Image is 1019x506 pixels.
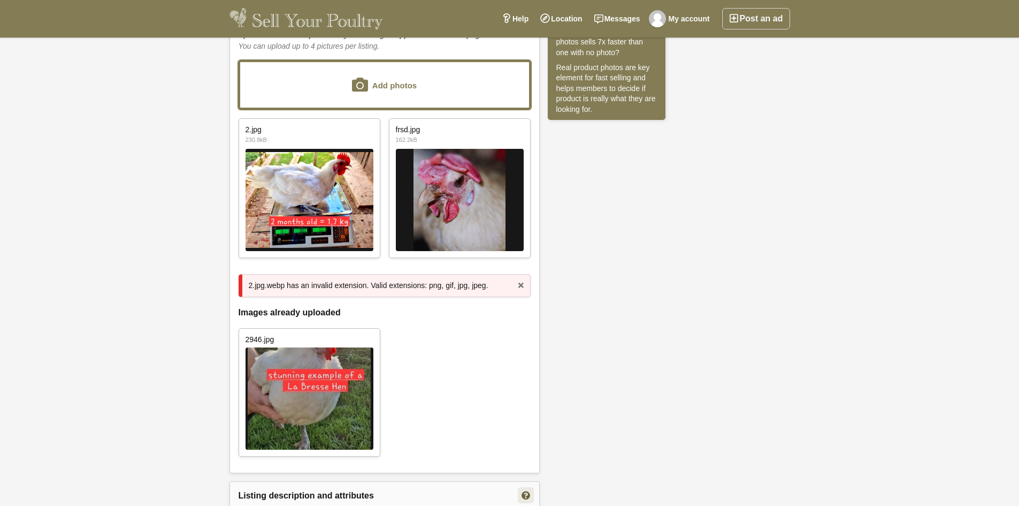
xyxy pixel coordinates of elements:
[556,63,657,115] p: Real product photos are key element for fast selling and helps members to decide if product is re...
[229,8,383,29] img: Sell Your Poultry
[396,137,524,144] span: 162.2kB
[646,8,716,29] a: My account
[239,308,531,318] h3: Images already uploaded
[534,8,588,29] a: Location
[649,10,666,27] img: Gracie's Farm
[246,125,373,134] span: 2.jpg
[588,8,646,29] a: Messages
[722,8,790,29] a: Post an ad
[239,31,487,39] b: Upload at least one photo for your listing to appear on the homepage.
[246,348,373,450] img: 2946.jpg
[496,8,534,29] a: Help
[396,125,524,134] span: frsd.jpg
[246,335,373,344] span: 2946.jpg
[556,27,657,58] p: Did you know that listing with photos sells 7x faster than one with no photo?
[246,149,373,251] img: auto_qqfile_68c5c242623043.96318608.jpg
[396,149,524,251] img: auto_qqfile_68c5c2582ec073.22951399.jpg
[239,274,531,297] div: 2.jpg.webp has an invalid extension. Valid extensions: png, gif, jpg, jpeg.
[246,137,373,144] span: 230.8kB
[239,29,531,52] div: You can upload up to 4 pictures per listing.
[513,277,529,293] a: X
